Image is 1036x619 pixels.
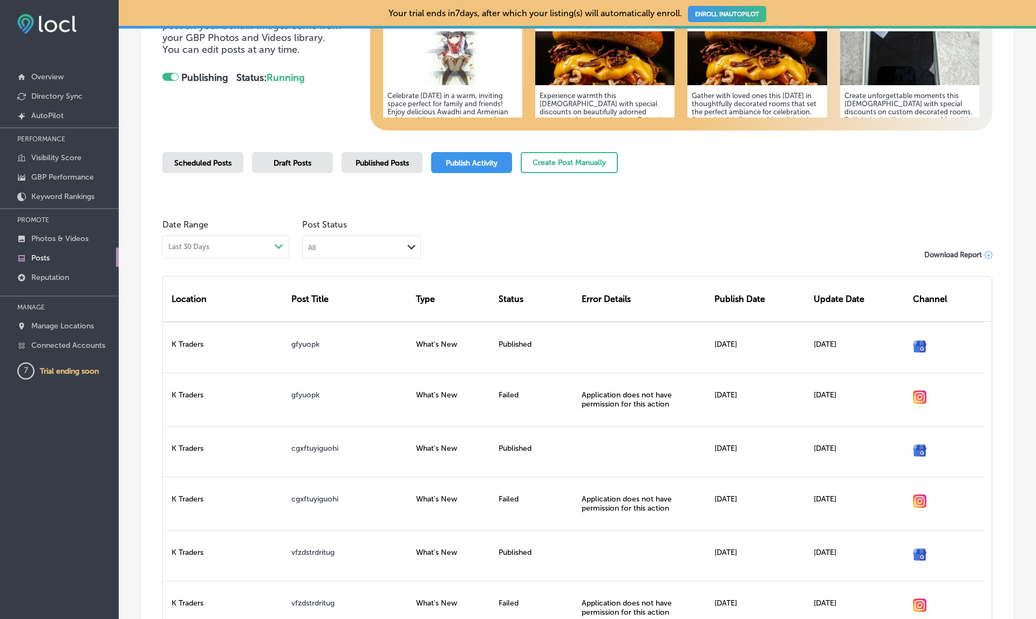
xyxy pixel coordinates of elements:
[809,322,909,373] div: [DATE]
[494,530,577,581] div: Published
[687,31,827,85] img: 1756305545491d50e3-899e-4919-9be1-34a307163c6f_2025-08-26.jpg
[924,251,982,259] span: Download Report
[535,31,674,85] img: 17562200840150a592-b5cf-4463-8a7f-ab11672d2730_2025-08-26.jpg
[494,477,577,530] div: Failed
[267,72,305,84] span: Running
[412,426,495,477] div: What's New
[31,153,81,162] p: Visibility Score
[274,159,311,168] span: Draft Posts
[387,92,518,173] h5: Celebrate [DATE] in a warm, inviting space perfect for family and friends! Enjoy delicious Awadhi...
[809,477,909,530] div: [DATE]
[291,548,335,557] a: vfzdstrdritug
[162,219,208,230] label: Date Range
[521,152,618,173] button: Create Post Manually
[388,8,766,18] p: Your trial ends in 7 days, after which your listing(s) will automatically enroll.
[31,92,83,101] p: Directory Sync
[291,494,338,504] a: cgxftuyiguohi
[710,426,809,477] div: [DATE]
[302,219,421,230] span: Post Status
[31,234,88,243] p: Photos & Videos
[412,530,495,581] div: What's New
[412,373,495,426] div: What's New
[162,44,300,56] span: You can edit posts at any time.
[710,477,809,530] div: [DATE]
[446,159,497,168] span: Publish Activity
[809,373,909,426] div: [DATE]
[412,277,495,321] div: Type
[291,390,319,400] a: gfyuopk
[909,277,983,321] div: Channel
[163,373,287,426] div: K Traders
[163,277,287,321] div: Location
[181,72,228,84] strong: Publishing
[809,426,909,477] div: [DATE]
[710,373,809,426] div: [DATE]
[291,444,338,453] a: cgxftuyiguohi
[809,277,909,321] div: Update Date
[40,367,99,376] p: Trial ending soon
[31,341,105,350] p: Connected Accounts
[236,72,305,84] strong: Status:
[31,72,64,81] p: Overview
[494,277,577,321] div: Status
[291,599,335,608] a: vfzdstrdritug
[412,322,495,373] div: What's New
[577,277,710,321] div: Error Details
[174,159,231,168] span: Scheduled Posts
[168,243,209,251] span: Last 30 Days
[412,477,495,530] div: What's New
[577,477,710,530] div: Application does not have permission for this action
[163,426,287,477] div: K Traders
[692,92,822,189] h5: Gather with loved ones this [DATE] in thoughtfully decorated rooms that set the perfect ambiance ...
[840,31,979,85] img: 1750869272c6aeeab6-a6df-4cc8-aeff-85b88bd49506_2025-06-24.jpg
[287,277,411,321] div: Post Title
[17,14,77,34] img: fda3e92497d09a02dc62c9cd864e3231.png
[494,373,577,426] div: Failed
[383,31,522,85] img: 17569327740c8e4e81-6706-4283-a29b-23f327bfa6c2_2025-09-02.png
[308,243,316,252] div: All
[31,253,50,263] p: Posts
[356,159,409,168] span: Published Posts
[809,530,909,581] div: [DATE]
[163,530,287,581] div: K Traders
[710,530,809,581] div: [DATE]
[710,322,809,373] div: [DATE]
[31,111,64,120] p: AutoPilot
[163,477,287,530] div: K Traders
[24,366,28,375] text: 7
[31,192,94,201] p: Keyword Rankings
[163,322,287,373] div: K Traders
[577,373,710,426] div: Application does not have permission for this action
[494,426,577,477] div: Published
[31,321,94,331] p: Manage Locations
[291,340,319,349] a: gfyuopk
[494,322,577,373] div: Published
[31,273,69,282] p: Reputation
[688,6,766,22] a: ENROLL INAUTOPILOT
[710,277,809,321] div: Publish Date
[844,92,975,189] h5: Create unforgettable moments this [DEMOGRAPHIC_DATA] with special discounts on custom decorated r...
[31,173,94,182] p: GBP Performance
[540,92,670,181] h5: Experience warmth this [DEMOGRAPHIC_DATA] with special discounts on beautifully adorned rooms, pe...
